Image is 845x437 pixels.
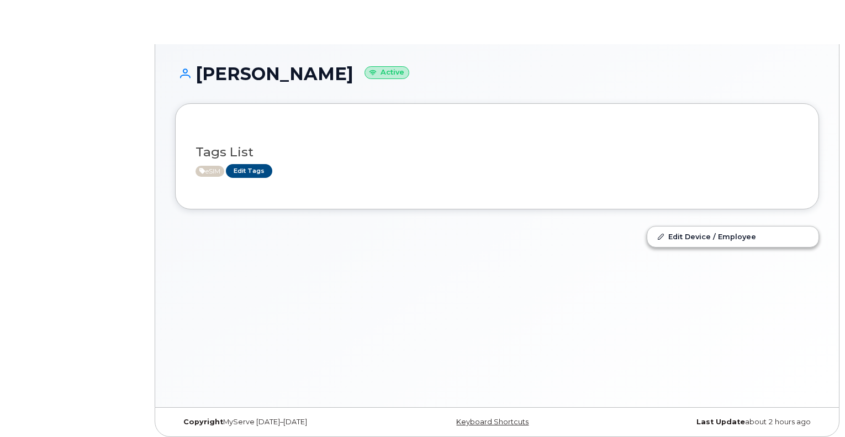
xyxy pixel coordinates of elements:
strong: Last Update [696,418,745,426]
strong: Copyright [183,418,223,426]
small: Active [365,66,409,79]
div: about 2 hours ago [604,418,819,427]
div: MyServe [DATE]–[DATE] [175,418,390,427]
h1: [PERSON_NAME] [175,64,819,83]
a: Keyboard Shortcuts [456,418,529,426]
a: Edit Tags [226,164,272,178]
span: Active [196,166,224,177]
h3: Tags List [196,145,799,159]
a: Edit Device / Employee [647,227,818,246]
